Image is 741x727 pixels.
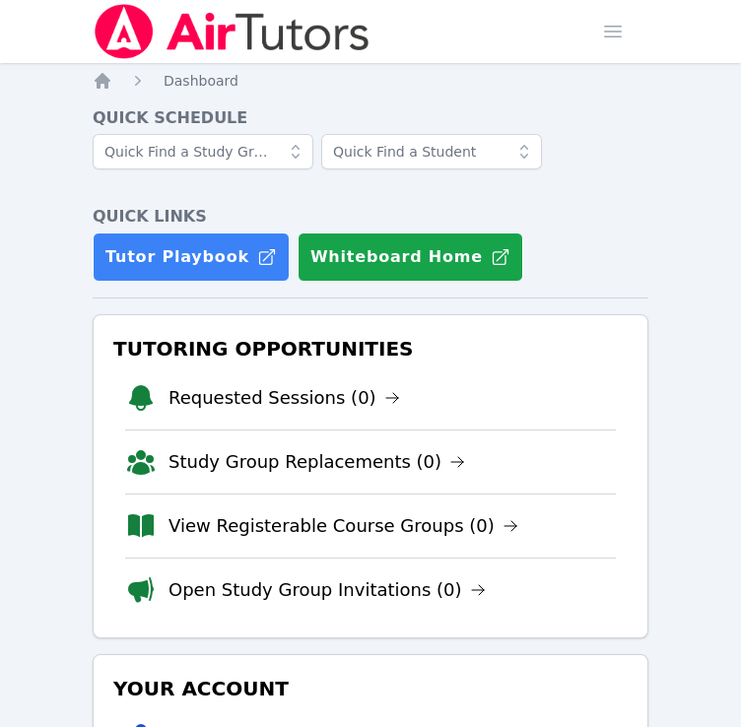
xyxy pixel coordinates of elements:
[298,232,523,282] button: Whiteboard Home
[164,73,238,89] span: Dashboard
[168,576,486,604] a: Open Study Group Invitations (0)
[168,384,400,412] a: Requested Sessions (0)
[93,134,313,169] input: Quick Find a Study Group
[93,232,290,282] a: Tutor Playbook
[168,448,465,476] a: Study Group Replacements (0)
[93,4,371,59] img: Air Tutors
[321,134,542,169] input: Quick Find a Student
[93,205,648,229] h4: Quick Links
[168,512,518,540] a: View Registerable Course Groups (0)
[93,106,648,130] h4: Quick Schedule
[164,71,238,91] a: Dashboard
[93,71,648,91] nav: Breadcrumb
[109,671,632,706] h3: Your Account
[109,331,632,366] h3: Tutoring Opportunities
